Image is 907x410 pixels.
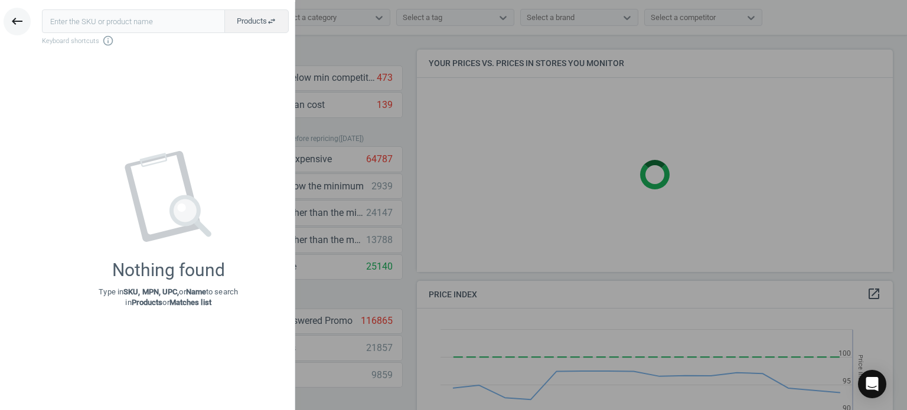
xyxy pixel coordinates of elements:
[186,287,206,296] strong: Name
[123,287,179,296] strong: SKU, MPN, UPC,
[267,17,276,26] i: swap_horiz
[99,287,238,308] p: Type in or to search in or
[858,370,886,398] div: Open Intercom Messenger
[112,260,225,281] div: Nothing found
[42,35,289,47] span: Keyboard shortcuts
[224,9,289,33] button: Productsswap_horiz
[10,14,24,28] i: keyboard_backspace
[42,9,225,33] input: Enter the SKU or product name
[102,35,114,47] i: info_outline
[237,16,276,27] span: Products
[132,298,163,307] strong: Products
[4,8,31,35] button: keyboard_backspace
[169,298,211,307] strong: Matches list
